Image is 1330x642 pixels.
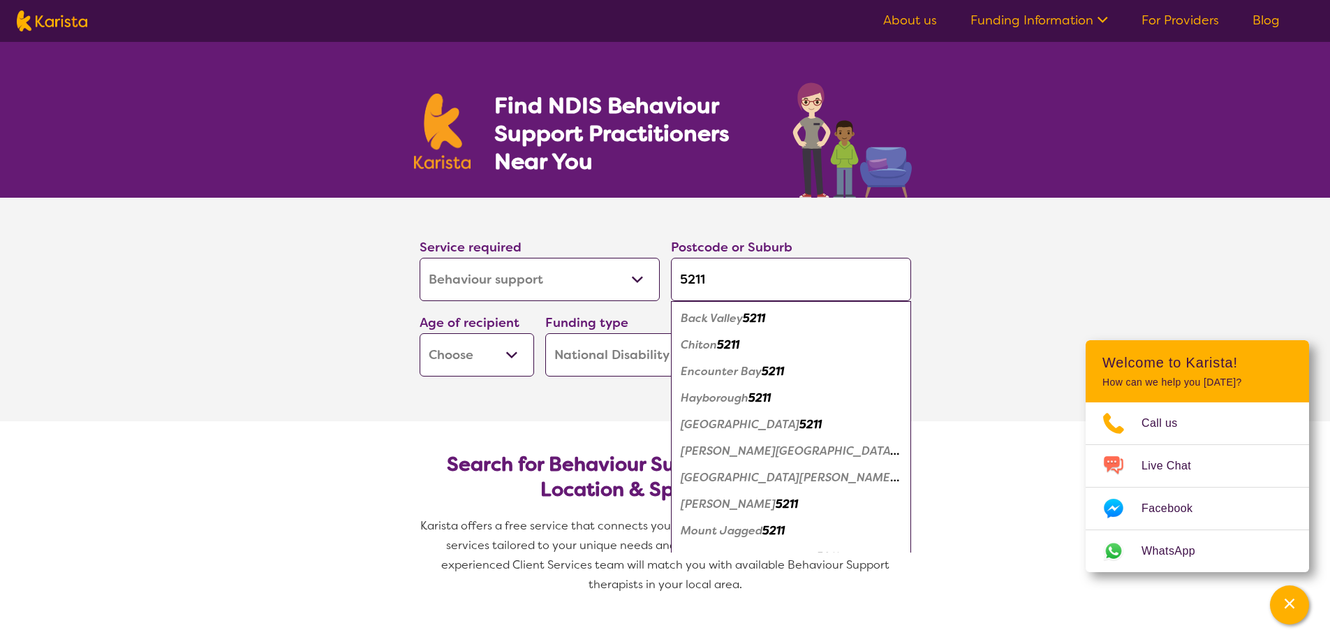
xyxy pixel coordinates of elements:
[681,417,799,432] em: [GEOGRAPHIC_DATA]
[970,12,1108,29] a: Funding Information
[414,94,471,169] img: Karista logo
[1086,340,1309,572] div: Channel Menu
[678,332,904,358] div: Chiton 5211
[681,470,899,485] em: [GEOGRAPHIC_DATA][PERSON_NAME]
[1086,530,1309,572] a: Web link opens in a new tab.
[681,550,816,564] em: [PERSON_NAME] Harbor
[678,385,904,411] div: Hayborough 5211
[681,497,776,511] em: [PERSON_NAME]
[678,438,904,465] div: Inman Valley 5211
[678,491,904,518] div: Mccracken 5211
[420,239,522,256] label: Service required
[1086,402,1309,572] ul: Choose channel
[748,391,771,405] em: 5211
[671,239,792,256] label: Postcode or Suburb
[1253,12,1280,29] a: Blog
[414,516,917,594] p: Karista offers a free service that connects you with Behaviour Support and other disability servi...
[717,337,739,352] em: 5211
[681,364,762,379] em: Encounter Bay
[1141,12,1219,29] a: For Providers
[776,497,798,511] em: 5211
[1141,413,1195,434] span: Call us
[883,12,937,29] a: About us
[420,314,519,331] label: Age of recipient
[743,311,765,326] em: 5211
[1102,354,1292,371] h2: Welcome to Karista!
[678,465,904,491] div: Lower Inman Valley 5211
[1141,498,1209,519] span: Facebook
[678,411,904,438] div: Hindmarsh Valley 5211
[678,518,904,544] div: Mount Jagged 5211
[762,364,784,379] em: 5211
[762,523,785,538] em: 5211
[431,452,900,502] h2: Search for Behaviour Support Practitioners by Location & Specific Needs
[681,337,717,352] em: Chiton
[678,544,904,571] div: Victor Harbor 5211
[681,523,762,538] em: Mount Jagged
[681,444,899,458] em: [PERSON_NAME][GEOGRAPHIC_DATA]
[545,314,628,331] label: Funding type
[1141,541,1212,562] span: WhatsApp
[1102,377,1292,388] p: How can we help you [DATE]?
[789,75,917,198] img: behaviour-support
[681,311,743,326] em: Back Valley
[799,417,822,432] em: 5211
[494,92,764,175] h1: Find NDIS Behaviour Support Practitioners Near You
[681,391,748,405] em: Hayborough
[1141,455,1208,476] span: Live Chat
[17,10,87,31] img: Karista logo
[671,258,911,301] input: Type
[678,305,904,332] div: Back Valley 5211
[816,550,838,564] em: 5211
[678,358,904,385] div: Encounter Bay 5211
[1270,585,1309,625] button: Channel Menu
